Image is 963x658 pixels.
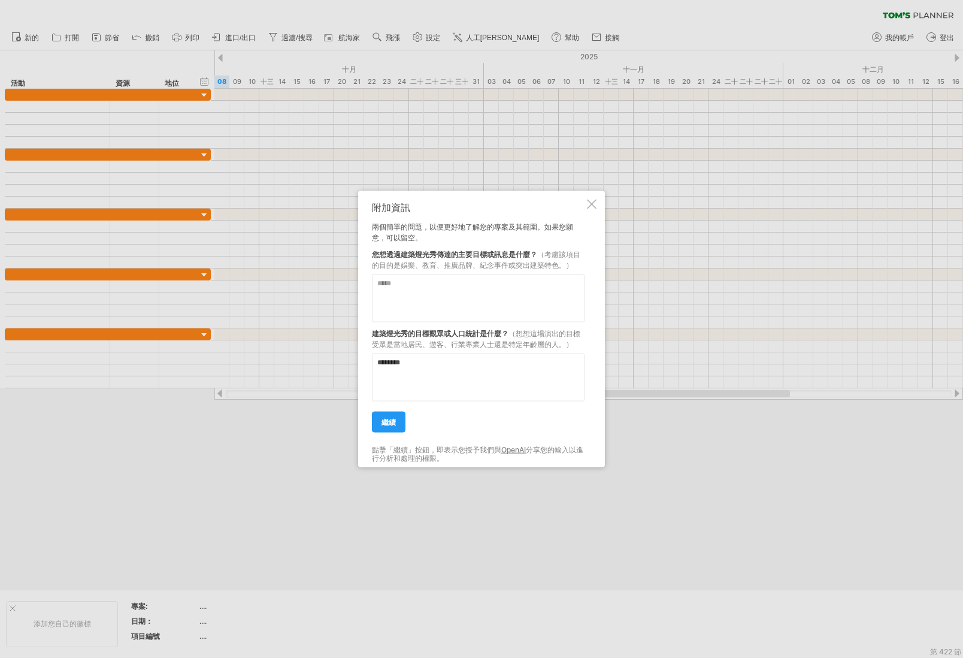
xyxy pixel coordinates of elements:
[372,329,508,338] font: 建築燈光秀的目標觀眾或人口統計是什麼？
[372,445,583,463] font: 分享您的輸入以進行分析和處理的權限。
[372,412,405,433] a: 繼續
[372,222,573,242] font: 兩個簡單的問題，以便更好地了解您的專案及其範圍。如果您願意，可以留空。
[372,201,410,213] font: 附加資訊
[372,250,537,259] font: 您想透過建築燈光秀傳達的主要目標或訊息是什麼？
[381,418,396,427] font: 繼續
[372,445,501,454] font: 點擊「繼續」按鈕，即表示您授予我們與
[501,445,526,454] a: OpenAI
